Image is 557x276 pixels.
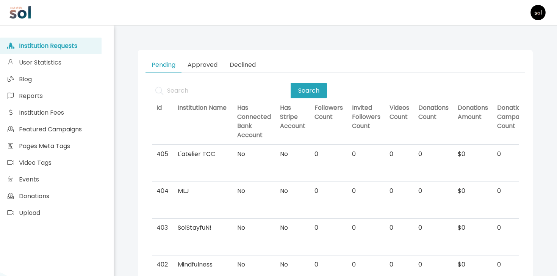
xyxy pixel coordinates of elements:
[314,260,343,269] div: 0
[390,260,409,269] div: 0
[352,150,380,159] div: 0
[237,103,271,140] span: Has Connected Bank Account
[280,186,305,196] div: No
[19,142,70,150] span: Pages Meta Tags
[390,150,409,159] div: 0
[156,223,169,232] div: 403
[237,260,271,269] div: No
[390,186,409,196] div: 0
[237,150,271,159] div: No
[497,150,531,159] div: 0
[280,103,305,131] span: Has Stripe Account
[352,223,380,232] div: 0
[314,103,343,121] span: Followers Count
[314,223,343,232] div: 0
[458,150,488,159] div: $0
[458,260,488,269] div: $0
[19,175,39,184] span: Events
[418,150,449,159] div: 0
[418,260,449,269] div: 0
[497,103,531,131] span: Donation Campaigns Count
[156,260,169,269] div: 402
[178,150,228,159] div: L'atelier TCC
[497,260,531,269] div: 0
[418,223,449,232] div: 0
[19,91,43,100] span: Reports
[19,75,32,84] span: Blog
[19,208,40,217] span: Upload
[418,186,449,196] div: 0
[530,5,546,20] img: 1668069742427Component-1.png
[178,223,228,232] div: SolStayfuN!
[237,186,271,196] div: No
[497,223,531,232] div: 0
[230,60,256,69] span: Declined
[19,108,64,117] span: Institution Fees
[352,186,380,196] div: 0
[237,223,271,232] div: No
[178,103,227,112] span: Institution Name
[178,260,228,269] div: Mindfulness
[19,125,82,134] span: Featured Campaigns
[188,60,217,69] span: Approved
[152,60,175,69] span: Pending
[497,186,531,196] div: 0
[152,83,291,98] input: Search
[390,103,409,121] span: Videos Count
[19,41,77,50] span: Institution Requests
[458,103,488,121] span: Donations Amount
[280,150,305,159] div: No
[314,150,343,159] div: 0
[9,1,32,24] img: logo.c816a1a4.png
[178,186,228,196] div: MLJ
[19,158,52,167] span: Video Tags
[291,83,327,98] button: Search
[280,223,305,232] div: No
[280,260,305,269] div: No
[352,103,380,131] span: Invited Followers Count
[156,103,162,112] span: Id
[19,192,49,200] span: Donations
[314,186,343,196] div: 0
[352,260,380,269] div: 0
[156,150,169,159] div: 405
[156,186,169,196] div: 404
[418,103,449,121] span: Donations Count
[390,223,409,232] div: 0
[19,58,61,67] span: User Statistics
[458,186,488,196] div: $0
[458,223,488,232] div: $0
